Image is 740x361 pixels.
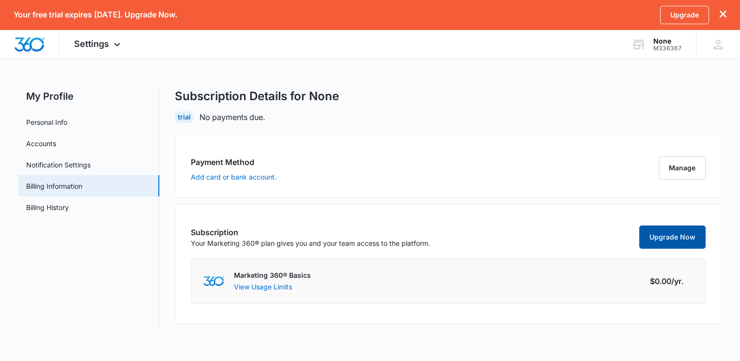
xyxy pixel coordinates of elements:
[191,226,430,238] h3: Subscription
[720,10,726,19] button: dismiss this dialog
[234,271,311,280] p: Marketing 360® Basics
[26,160,91,170] a: Notification Settings
[234,282,292,292] button: View Usage Limits
[175,89,339,104] h1: Subscription Details for None
[650,275,695,287] div: $0.00
[26,117,67,127] a: Personal Info
[175,111,194,123] div: Trial
[26,138,56,149] a: Accounts
[639,226,706,249] a: Upgrade Now
[191,238,430,248] p: Your Marketing 360® plan gives you and your team access to the platform.
[60,30,138,59] div: Settings
[653,45,682,52] div: account id
[14,10,177,19] p: Your free trial expires [DATE]. Upgrade Now.
[74,39,109,49] span: Settings
[191,156,277,168] h3: Payment Method
[26,202,69,212] a: Billing History
[653,37,682,45] div: account name
[660,6,709,24] a: Upgrade
[200,111,265,123] p: No payments due.
[671,275,683,287] span: /yr.
[659,156,706,180] button: Manage
[26,181,82,191] a: Billing Information
[191,174,277,180] button: Add card or bank account.
[18,89,159,104] h2: My Profile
